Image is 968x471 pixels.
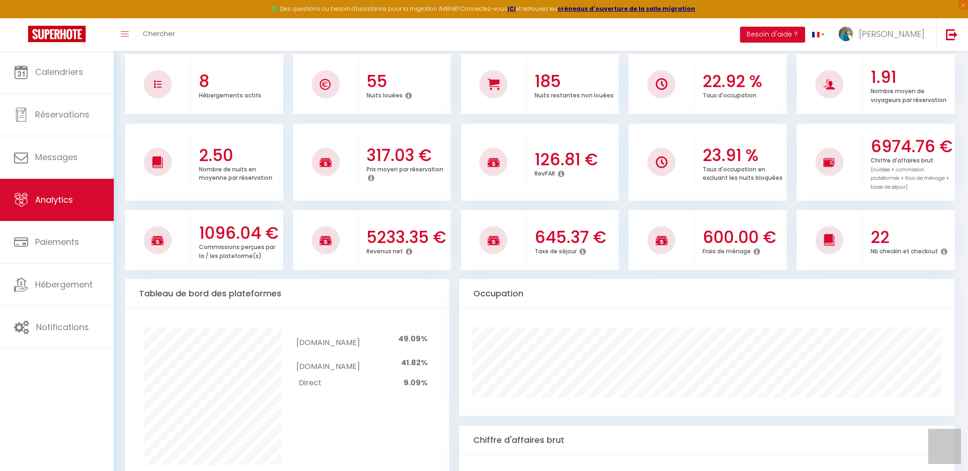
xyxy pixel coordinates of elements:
p: Commissions perçues par la / les plateforme(s) [199,241,275,260]
img: logout [946,29,958,40]
div: Occupation [459,279,954,309]
p: Taxe de séjour [535,245,577,255]
p: Nb checkin et checkout [871,245,938,255]
p: Hébergements actifs [199,89,261,99]
p: Revenus net [367,245,403,255]
h3: 22 [871,228,953,247]
p: Frais de ménage [703,245,751,255]
td: [DOMAIN_NAME] [297,327,360,351]
img: ... [839,27,853,41]
h3: 55 [367,72,448,91]
p: Nombre de nuits en moyenne par réservation [199,163,272,182]
h3: 8 [199,72,281,91]
p: Chiffre d'affaires brut [871,155,949,191]
span: [PERSON_NAME] [859,28,924,40]
h3: 23.91 % [703,146,785,165]
iframe: Chat [928,429,961,464]
a: ICI [508,5,516,13]
h3: 1.91 [871,67,953,87]
img: Super Booking [28,26,86,42]
td: [DOMAIN_NAME] [297,351,360,375]
p: Nombre moyen de voyageurs par réservation [871,85,946,104]
h3: 185 [535,72,616,91]
h3: 1096.04 € [199,223,281,243]
a: Chercher [136,18,182,51]
button: Ouvrir le widget de chat LiveChat [7,4,36,32]
img: NO IMAGE [656,156,667,168]
button: Besoin d'aide ? [740,27,805,43]
h3: 5233.35 € [367,228,448,247]
h3: 600.00 € [703,228,785,247]
div: Chiffre d'affaires brut [459,426,954,455]
p: Taux d'occupation [703,89,756,99]
h3: 645.37 € [535,228,616,247]
span: 49.09% [398,333,427,344]
a: créneaux d'ouverture de la salle migration [558,5,696,13]
p: Taux d'occupation en excluant les nuits bloquées [703,163,783,182]
span: Calendriers [35,66,83,78]
p: Nuits louées [367,89,403,99]
span: 9.09% [403,377,427,388]
h3: 317.03 € [367,146,448,165]
div: Tableau de bord des plateformes [125,279,449,309]
span: (nuitées + commission plateformes + frais de ménage + taxes de séjour) [871,166,949,191]
span: Hébergement [35,279,93,290]
span: Messages [35,151,78,163]
img: NO IMAGE [823,157,835,168]
h3: 6974.76 € [871,137,953,156]
h3: 126.81 € [535,150,616,169]
span: Chercher [143,29,175,38]
p: Nuits restantes non louées [535,89,614,99]
h3: 22.92 % [703,72,785,91]
span: Réservations [35,109,89,120]
a: ... [PERSON_NAME] [832,18,936,51]
span: Analytics [35,194,73,206]
span: Paiements [35,236,79,248]
img: NO IMAGE [154,81,161,88]
span: Notifications [36,321,89,333]
h3: 2.50 [199,146,281,165]
p: RevPAR [535,168,555,177]
p: Prix moyen par réservation [367,163,443,173]
span: 41.82% [401,357,427,368]
td: Direct [297,375,360,391]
